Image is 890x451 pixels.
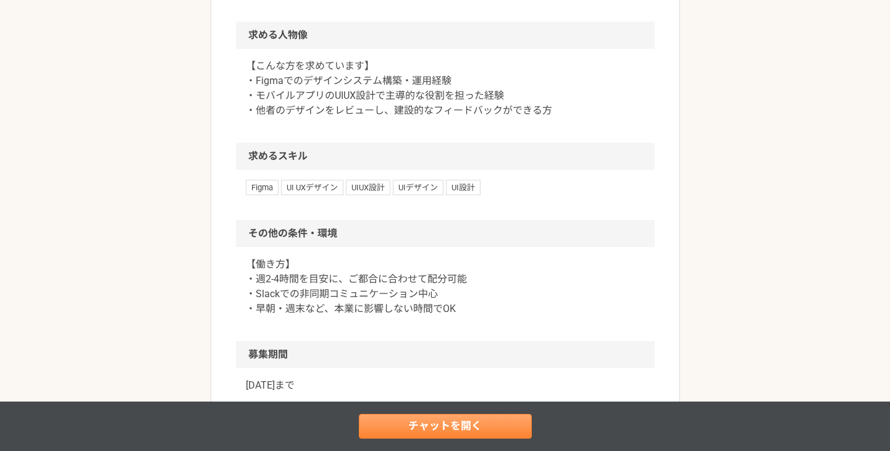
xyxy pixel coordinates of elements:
[246,59,645,118] p: 【こんな方を求めています】 ・Figmaでのデザインシステム構築・運用経験 ・モバイルアプリのUIUX設計で主導的な役割を担った経験 ・他者のデザインをレビューし、建設的なフィードバックができる方
[446,180,481,195] span: UI設計
[281,180,343,195] span: UI UXデザイン
[246,257,645,316] p: 【働き方】 ・週2-4時間を目安に、ご都合に合わせて配分可能 ・Slackでの非同期コミュニケーション中心 ・早朝・週末など、本業に影響しない時間でOK
[236,143,655,170] h2: 求めるスキル
[236,341,655,368] h2: 募集期間
[246,378,645,393] p: [DATE]まで
[346,180,390,195] span: UIUX設計
[393,180,443,195] span: UIデザイン
[359,414,532,439] a: チャットを開く
[246,180,279,195] span: Figma
[236,220,655,247] h2: その他の条件・環境
[236,22,655,49] h2: 求める人物像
